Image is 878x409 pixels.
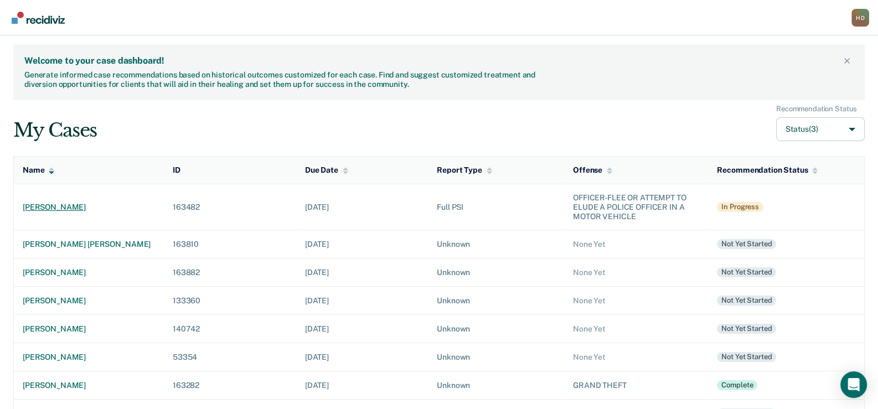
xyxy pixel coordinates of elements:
div: [PERSON_NAME] [23,296,155,306]
img: Recidiviz [12,12,65,24]
div: In Progress [717,202,763,212]
div: OFFICER-FLEE OR ATTEMPT TO ELUDE A POLICE OFFICER IN A MOTOR VEHICLE [573,193,699,221]
div: Offense [573,165,612,175]
div: Report Type [437,165,492,175]
button: Profile dropdown button [851,9,869,27]
td: 163282 [164,371,296,400]
td: Unknown [428,371,564,400]
td: [DATE] [296,371,428,400]
td: [DATE] [296,184,428,230]
td: [DATE] [296,230,428,258]
div: None Yet [573,353,699,362]
div: [PERSON_NAME] [23,353,155,362]
td: Unknown [428,343,564,371]
div: Open Intercom Messenger [840,371,867,398]
div: Not yet started [717,324,776,334]
div: None Yet [573,268,699,277]
div: H D [851,9,869,27]
button: Status(3) [776,117,865,141]
td: [DATE] [296,315,428,343]
div: Complete [717,380,757,390]
div: Not yet started [717,267,776,277]
div: Generate informed case recommendations based on historical outcomes customized for each case. Fin... [24,70,539,89]
div: [PERSON_NAME] [PERSON_NAME] [23,240,155,249]
td: Unknown [428,230,564,258]
div: Not yet started [717,239,776,249]
td: 163810 [164,230,296,258]
div: My Cases [13,119,97,142]
td: 140742 [164,315,296,343]
div: Name [23,165,54,175]
div: None Yet [573,296,699,306]
div: Recommendation Status [776,105,857,113]
div: Not yet started [717,352,776,362]
td: 163482 [164,184,296,230]
div: None Yet [573,240,699,249]
div: [PERSON_NAME] [23,268,155,277]
div: [PERSON_NAME] [23,381,155,390]
td: [DATE] [296,258,428,287]
div: Welcome to your case dashboard! [24,55,840,66]
td: Unknown [428,287,564,315]
div: GRAND THEFT [573,381,699,390]
td: 163882 [164,258,296,287]
div: [PERSON_NAME] [23,203,155,212]
div: Due Date [305,165,348,175]
td: 53354 [164,343,296,371]
td: [DATE] [296,287,428,315]
td: 133360 [164,287,296,315]
div: [PERSON_NAME] [23,324,155,334]
td: [DATE] [296,343,428,371]
td: Full PSI [428,184,564,230]
td: Unknown [428,315,564,343]
div: Recommendation Status [717,165,818,175]
td: Unknown [428,258,564,287]
div: None Yet [573,324,699,334]
div: Not yet started [717,296,776,306]
div: ID [173,165,180,175]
